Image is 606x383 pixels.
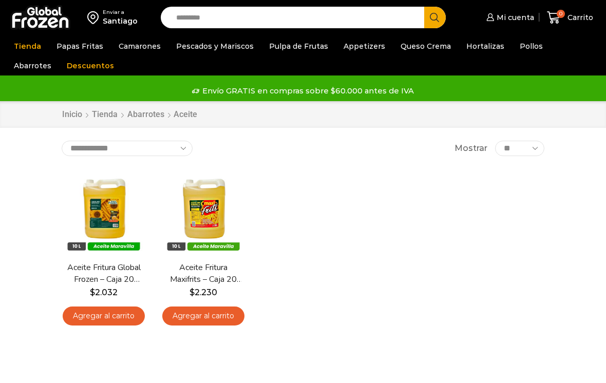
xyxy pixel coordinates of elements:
div: Santiago [103,16,138,26]
span: $ [190,288,195,297]
a: Inicio [62,109,83,121]
a: Agregar al carrito: “Aceite Fritura Maxifrits - Caja 20 litros” [162,307,244,325]
a: Pulpa de Frutas [264,36,333,56]
bdi: 2.032 [90,288,118,297]
a: Aceite Fritura Global Frozen – Caja 20 litros [66,262,142,285]
a: Camarones [113,36,166,56]
a: Aceite Fritura Maxifrits – Caja 20 litros [165,262,241,285]
a: Agregar al carrito: “Aceite Fritura Global Frozen – Caja 20 litros” [63,307,145,325]
nav: Breadcrumb [62,109,197,121]
span: Carrito [565,12,593,23]
a: Abarrotes [127,109,165,121]
div: Enviar a [103,9,138,16]
select: Pedido de la tienda [62,141,193,156]
span: $ [90,288,95,297]
a: Hortalizas [461,36,509,56]
a: Tienda [9,36,46,56]
bdi: 2.230 [190,288,217,297]
a: Tienda [91,109,118,121]
h1: Aceite [174,109,197,119]
a: Pollos [515,36,548,56]
button: Search button [424,7,446,28]
span: Mi cuenta [494,12,534,23]
a: Descuentos [62,56,119,75]
a: Papas Fritas [51,36,108,56]
img: address-field-icon.svg [87,9,103,26]
a: Pescados y Mariscos [171,36,259,56]
span: Mostrar [454,143,487,155]
span: 0 [557,10,565,18]
a: Queso Crema [395,36,456,56]
a: Mi cuenta [484,7,534,28]
a: Appetizers [338,36,390,56]
a: Abarrotes [9,56,56,75]
a: 0 Carrito [544,6,596,30]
